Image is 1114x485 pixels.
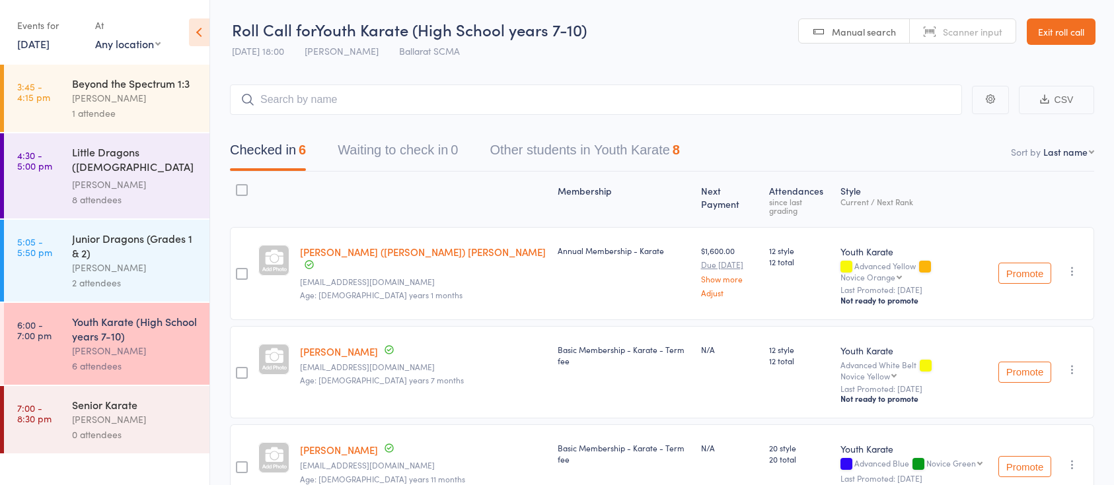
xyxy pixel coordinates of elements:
[17,319,52,340] time: 6:00 - 7:00 pm
[558,344,690,366] div: Basic Membership - Karate - Term fee
[17,81,50,102] time: 3:45 - 4:15 pm
[1019,86,1094,114] button: CSV
[701,344,759,355] div: N/A
[558,245,690,256] div: Annual Membership - Karate
[840,360,988,380] div: Advanced White Belt
[769,355,829,366] span: 12 total
[998,362,1051,383] button: Promote
[840,474,988,483] small: Last Promoted: [DATE]
[72,145,198,177] div: Little Dragons ([DEMOGRAPHIC_DATA] Kindy & Prep)
[399,44,460,57] span: Ballarat SCMA
[72,260,198,275] div: [PERSON_NAME]
[4,386,209,453] a: 7:00 -8:30 pmSenior Karate[PERSON_NAME]0 attendees
[701,288,759,297] a: Adjust
[701,442,759,453] div: N/A
[451,143,458,157] div: 0
[840,393,988,404] div: Not ready to promote
[300,473,465,484] span: Age: [DEMOGRAPHIC_DATA] years 11 months
[230,84,962,115] input: Search by name
[72,412,198,427] div: [PERSON_NAME]
[300,245,546,259] a: [PERSON_NAME] ([PERSON_NAME]) [PERSON_NAME]
[769,245,829,256] span: 12 style
[17,403,52,424] time: 7:00 - 8:30 pm
[4,303,209,385] a: 6:00 -7:00 pmYouth Karate (High School years 7-10)[PERSON_NAME]6 attendees
[1011,145,1041,158] label: Sort by
[17,236,52,257] time: 5:05 - 5:50 pm
[769,344,829,355] span: 12 style
[338,136,458,171] button: Waiting to check in0
[300,277,547,286] small: ansmurri@outlook.com
[701,260,759,269] small: Due [DATE]
[840,261,988,281] div: Advanced Yellow
[490,136,680,171] button: Other students in Youth Karate8
[998,263,1051,284] button: Promote
[840,442,988,455] div: Youth Karate
[305,44,379,57] span: [PERSON_NAME]
[769,453,829,465] span: 20 total
[1043,145,1088,158] div: Last name
[95,15,161,36] div: At
[701,275,759,283] a: Show more
[72,358,198,373] div: 6 attendees
[840,295,988,306] div: Not ready to promote
[72,275,198,290] div: 2 attendees
[4,65,209,132] a: 3:45 -4:15 pmBeyond the Spectrum 1:3[PERSON_NAME]1 attendee
[72,343,198,358] div: [PERSON_NAME]
[840,285,988,294] small: Last Promoted: [DATE]
[299,143,306,157] div: 6
[840,273,895,281] div: Novice Orange
[72,427,198,442] div: 0 attendees
[840,245,988,258] div: Youth Karate
[230,136,306,171] button: Checked in6
[72,177,198,192] div: [PERSON_NAME]
[835,178,993,221] div: Style
[300,461,547,470] small: maggielk1@yahoo.com.au
[943,25,1002,38] span: Scanner input
[72,76,198,90] div: Beyond the Spectrum 1:3
[300,443,378,457] a: [PERSON_NAME]
[300,289,463,300] span: Age: [DEMOGRAPHIC_DATA] years 1 months
[72,192,198,207] div: 8 attendees
[998,456,1051,477] button: Promote
[1027,18,1095,45] a: Exit roll call
[840,459,988,470] div: Advanced Blue
[17,150,52,171] time: 4:30 - 5:00 pm
[300,362,547,372] small: samanthamedbury1@hotmail.com
[232,44,284,57] span: [DATE] 18:00
[769,256,829,267] span: 12 total
[72,90,198,106] div: [PERSON_NAME]
[832,25,896,38] span: Manual search
[72,314,198,343] div: Youth Karate (High School years 7-10)
[701,245,759,297] div: $1,600.00
[552,178,696,221] div: Membership
[300,374,464,385] span: Age: [DEMOGRAPHIC_DATA] years 7 months
[840,344,988,357] div: Youth Karate
[840,384,988,393] small: Last Promoted: [DATE]
[769,442,829,453] span: 20 style
[4,220,209,302] a: 5:05 -5:50 pmJunior Dragons (Grades 1 & 2)[PERSON_NAME]2 attendees
[769,197,829,214] div: since last grading
[926,459,976,467] div: Novice Green
[300,344,378,358] a: [PERSON_NAME]
[558,442,690,465] div: Basic Membership - Karate - Term fee
[696,178,764,221] div: Next Payment
[673,143,680,157] div: 8
[17,15,82,36] div: Events for
[72,397,198,412] div: Senior Karate
[840,372,890,380] div: Novice Yellow
[72,106,198,121] div: 1 attendee
[315,18,587,40] span: Youth Karate (High School years 7-10)
[840,197,988,206] div: Current / Next Rank
[95,36,161,51] div: Any location
[4,133,209,218] a: 4:30 -5:00 pmLittle Dragons ([DEMOGRAPHIC_DATA] Kindy & Prep)[PERSON_NAME]8 attendees
[764,178,835,221] div: Atten­dances
[72,231,198,260] div: Junior Dragons (Grades 1 & 2)
[232,18,315,40] span: Roll Call for
[17,36,50,51] a: [DATE]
